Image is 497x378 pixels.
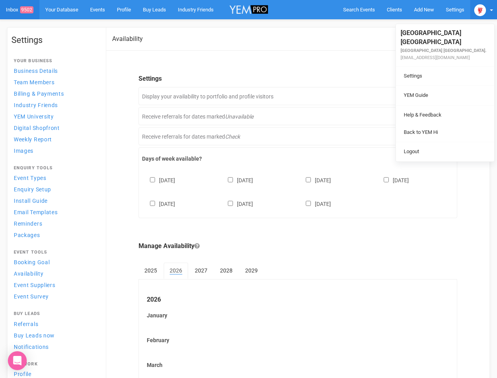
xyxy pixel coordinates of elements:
legend: Settings [139,74,457,83]
a: Business Details [11,65,98,76]
span: Packages [14,232,40,238]
span: 9502 [20,6,33,13]
a: Notifications [11,341,98,352]
a: Event Suppliers [11,280,98,290]
h4: Buy Leads [14,311,96,316]
input: [DATE] [384,177,389,182]
h4: Event Tools [14,250,96,255]
a: Industry Friends [11,100,98,110]
span: Team Members [14,79,54,85]
span: Event Suppliers [14,282,55,288]
h4: Your Business [14,59,96,63]
a: 2027 [189,263,213,278]
a: 2029 [239,263,264,278]
em: Check [225,133,240,140]
div: Receive referrals for dates marked [139,127,457,145]
legend: Manage Availability [139,242,457,251]
div: Display your availability to portfolio and profile visitors [139,87,457,105]
span: Event Survey [14,293,48,300]
img: open-uri20250107-2-1pbi2ie [474,4,486,16]
h2: Availability [112,35,143,43]
span: Digital Shopfront [14,125,60,131]
a: Packages [11,230,98,240]
a: 2025 [139,263,163,278]
label: [DATE] [142,176,175,184]
input: [DATE] [228,177,233,182]
a: Availability [11,268,98,279]
span: Add New [414,7,434,13]
h4: Enquiry Tools [14,166,96,170]
label: [DATE] [220,176,253,184]
span: Business Details [14,68,58,74]
span: Event Types [14,175,46,181]
span: Email Templates [14,209,58,215]
a: Logout [398,144,492,159]
span: [GEOGRAPHIC_DATA] [GEOGRAPHIC_DATA] [401,29,461,46]
span: Billing & Payments [14,91,64,97]
a: Buy Leads now [11,330,98,341]
a: Images [11,145,98,156]
label: March [147,361,449,369]
div: Open Intercom Messenger [8,351,27,370]
span: Booking Goal [14,259,50,265]
a: Email Templates [11,207,98,217]
em: Unavailable [225,113,253,120]
span: Install Guide [14,198,48,204]
label: [DATE] [220,199,253,208]
a: Event Types [11,172,98,183]
a: Settings [398,69,492,84]
a: YEM University [11,111,98,122]
span: Availability [14,271,43,277]
h1: Settings [11,35,98,45]
label: February [147,336,449,344]
small: [GEOGRAPHIC_DATA] [GEOGRAPHIC_DATA]. [401,48,486,53]
div: Receive referrals for dates marked [139,107,457,125]
input: [DATE] [306,201,311,206]
h4: Network [14,362,96,367]
label: Days of week available? [142,155,454,163]
a: Back to YEM Hi [398,125,492,140]
input: [DATE] [306,177,311,182]
label: January [147,311,449,319]
a: Help & Feedback [398,107,492,123]
label: [DATE] [142,199,175,208]
a: Reminders [11,218,98,229]
a: Install Guide [11,195,98,206]
a: Team Members [11,77,98,87]
a: Event Survey [11,291,98,302]
a: 2026 [164,263,188,279]
a: Billing & Payments [11,88,98,99]
a: YEM Guide [398,88,492,103]
input: [DATE] [228,201,233,206]
span: Clients [387,7,402,13]
a: Booking Goal [11,257,98,267]
span: YEM University [14,113,54,120]
span: Reminders [14,220,42,227]
label: [DATE] [376,176,409,184]
span: Weekly Report [14,136,52,143]
small: [EMAIL_ADDRESS][DOMAIN_NAME] [401,55,470,60]
a: Referrals [11,319,98,329]
a: Weekly Report [11,134,98,145]
label: [DATE] [298,199,331,208]
a: Digital Shopfront [11,122,98,133]
label: [DATE] [298,176,331,184]
span: Search Events [343,7,375,13]
input: [DATE] [150,201,155,206]
span: Enquiry Setup [14,186,51,193]
a: Enquiry Setup [11,184,98,195]
input: [DATE] [150,177,155,182]
span: Images [14,148,33,154]
span: Notifications [14,344,49,350]
a: 2028 [214,263,238,278]
legend: 2026 [147,295,449,304]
